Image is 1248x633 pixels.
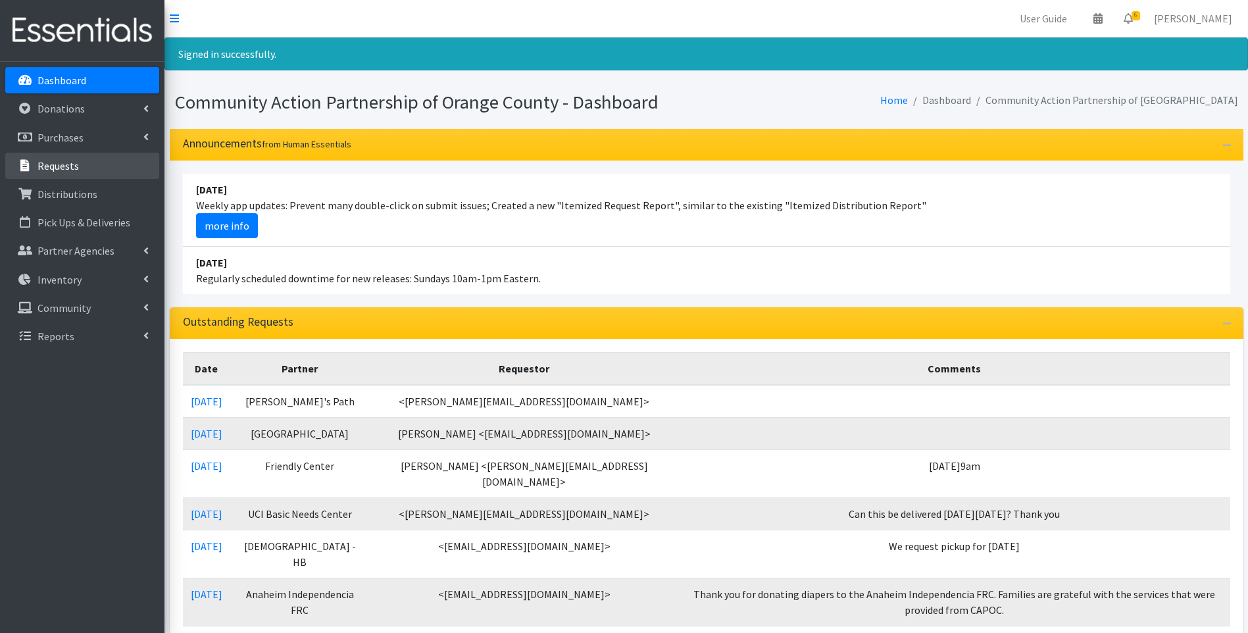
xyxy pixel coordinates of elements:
td: UCI Basic Needs Center [230,497,370,530]
td: <[PERSON_NAME][EMAIL_ADDRESS][DOMAIN_NAME]> [370,497,678,530]
span: 6 [1132,11,1140,20]
td: Friendly Center [230,449,370,497]
th: Partner [230,352,370,385]
td: [DATE]9am [679,449,1230,497]
td: <[EMAIL_ADDRESS][DOMAIN_NAME]> [370,578,678,626]
h1: Community Action Partnership of Orange County - Dashboard [175,91,702,114]
a: Requests [5,153,159,179]
td: Can this be delivered [DATE][DATE]? Thank you [679,497,1230,530]
a: Partner Agencies [5,238,159,264]
p: Inventory [37,273,82,286]
td: [PERSON_NAME] <[EMAIL_ADDRESS][DOMAIN_NAME]> [370,417,678,449]
a: [DATE] [191,459,222,472]
li: Dashboard [908,91,971,110]
td: [DEMOGRAPHIC_DATA] - HB [230,530,370,578]
a: Purchases [5,124,159,151]
p: Requests [37,159,79,172]
a: Donations [5,95,159,122]
a: [DATE] [191,540,222,553]
a: Dashboard [5,67,159,93]
h3: Announcements [183,137,351,151]
a: Distributions [5,181,159,207]
p: Purchases [37,131,84,144]
td: [GEOGRAPHIC_DATA] [230,417,370,449]
a: [DATE] [191,507,222,520]
a: Home [880,93,908,107]
p: Dashboard [37,74,86,87]
strong: [DATE] [196,256,227,269]
img: HumanEssentials [5,9,159,53]
p: Distributions [37,188,97,201]
p: Donations [37,102,85,115]
td: [PERSON_NAME] <[PERSON_NAME][EMAIL_ADDRESS][DOMAIN_NAME]> [370,449,678,497]
a: [PERSON_NAME] [1143,5,1243,32]
th: Requestor [370,352,678,385]
a: Reports [5,323,159,349]
strong: [DATE] [196,183,227,196]
h3: Outstanding Requests [183,315,293,329]
p: Community [37,301,91,315]
li: Weekly app updates: Prevent many double-click on submit issues; Created a new "Itemized Request R... [183,174,1230,247]
td: [PERSON_NAME]'s Path [230,385,370,418]
a: [DATE] [191,588,222,601]
a: Inventory [5,266,159,293]
td: <[EMAIL_ADDRESS][DOMAIN_NAME]> [370,530,678,578]
a: [DATE] [191,395,222,408]
p: Partner Agencies [37,244,114,257]
a: [DATE] [191,427,222,440]
td: Anaheim Independencia FRC [230,578,370,626]
p: Pick Ups & Deliveries [37,216,130,229]
th: Date [183,352,230,385]
a: 6 [1113,5,1143,32]
a: more info [196,213,258,238]
td: We request pickup for [DATE] [679,530,1230,578]
th: Comments [679,352,1230,385]
p: Reports [37,330,74,343]
li: Community Action Partnership of [GEOGRAPHIC_DATA] [971,91,1238,110]
small: from Human Essentials [262,138,351,150]
td: <[PERSON_NAME][EMAIL_ADDRESS][DOMAIN_NAME]> [370,385,678,418]
a: User Guide [1009,5,1078,32]
td: Thank you for donating diapers to the Anaheim Independencia FRC. Families are grateful with the s... [679,578,1230,626]
div: Signed in successfully. [164,38,1248,70]
a: Pick Ups & Deliveries [5,209,159,236]
a: Community [5,295,159,321]
li: Regularly scheduled downtime for new releases: Sundays 10am-1pm Eastern. [183,247,1230,294]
